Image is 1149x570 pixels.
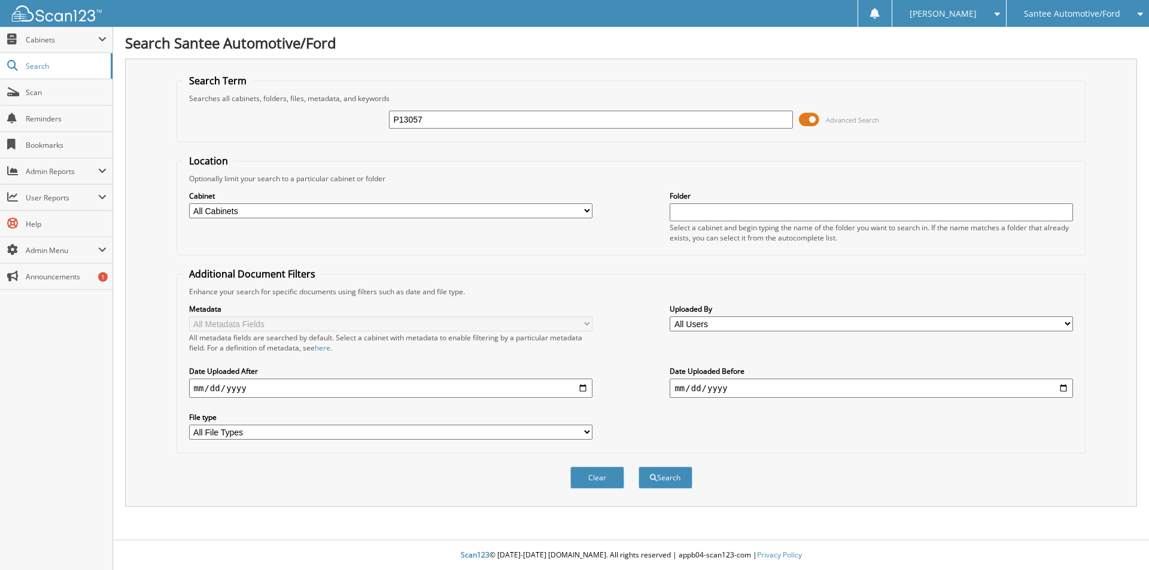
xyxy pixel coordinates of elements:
img: scan123-logo-white.svg [12,5,102,22]
legend: Additional Document Filters [183,267,321,281]
span: Reminders [26,114,107,124]
label: Date Uploaded Before [670,366,1073,376]
span: [PERSON_NAME] [910,10,977,17]
span: Announcements [26,272,107,282]
a: Privacy Policy [757,550,802,560]
span: Help [26,219,107,229]
label: Cabinet [189,191,592,201]
div: © [DATE]-[DATE] [DOMAIN_NAME]. All rights reserved | appb04-scan123-com | [113,541,1149,570]
span: Admin Reports [26,166,98,176]
label: File type [189,412,592,422]
label: Folder [670,191,1073,201]
label: Metadata [189,304,592,314]
span: Admin Menu [26,245,98,255]
span: Search [26,61,105,71]
span: User Reports [26,193,98,203]
label: Date Uploaded After [189,366,592,376]
button: Clear [570,467,624,489]
span: Santee Automotive/Ford [1024,10,1120,17]
span: Cabinets [26,35,98,45]
button: Search [639,467,692,489]
div: All metadata fields are searched by default. Select a cabinet with metadata to enable filtering b... [189,333,592,353]
span: Bookmarks [26,140,107,150]
legend: Location [183,154,234,167]
span: Advanced Search [826,115,879,124]
span: Scan123 [461,550,490,560]
div: Enhance your search for specific documents using filters such as date and file type. [183,286,1080,297]
label: Uploaded By [670,304,1073,314]
div: Select a cabinet and begin typing the name of the folder you want to search in. If the name match... [670,222,1073,243]
input: start [189,379,592,398]
div: 1 [98,272,108,282]
div: Optionally limit your search to a particular cabinet or folder [183,173,1080,184]
input: end [670,379,1073,398]
a: here [315,343,330,353]
div: Searches all cabinets, folders, files, metadata, and keywords [183,93,1080,103]
h1: Search Santee Automotive/Ford [125,33,1137,53]
span: Scan [26,87,107,97]
legend: Search Term [183,74,253,87]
